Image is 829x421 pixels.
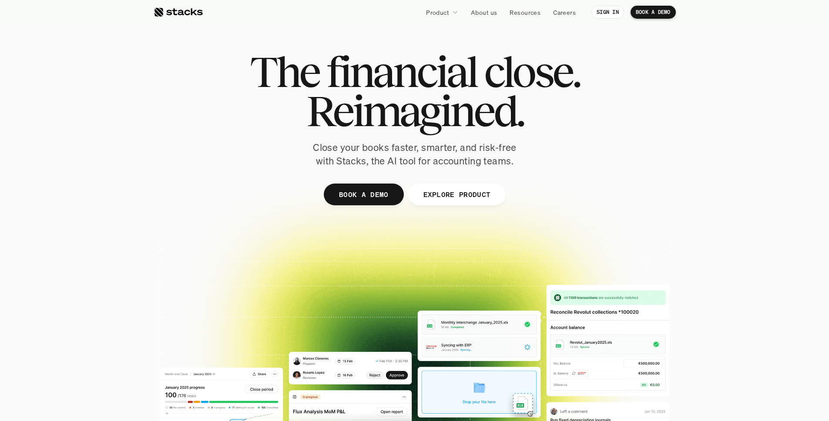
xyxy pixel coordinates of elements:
p: Product [426,8,449,17]
a: About us [466,4,502,20]
p: BOOK A DEMO [339,188,388,200]
a: SIGN IN [591,6,624,19]
p: Close your books faster, smarter, and risk-free with Stacks, the AI tool for accounting teams. [306,141,524,168]
p: Resources [510,8,540,17]
p: Careers [553,8,576,17]
span: financial [326,52,477,91]
a: Careers [548,4,581,20]
p: About us [471,8,497,17]
span: Reimagined. [306,91,523,130]
a: BOOK A DEMO [631,6,676,19]
span: close. [484,52,580,91]
a: Resources [504,4,546,20]
a: BOOK A DEMO [323,184,403,205]
p: EXPLORE PRODUCT [423,188,490,200]
span: The [250,52,319,91]
a: EXPLORE PRODUCT [408,184,506,205]
p: SIGN IN [597,9,619,15]
p: BOOK A DEMO [636,9,671,15]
